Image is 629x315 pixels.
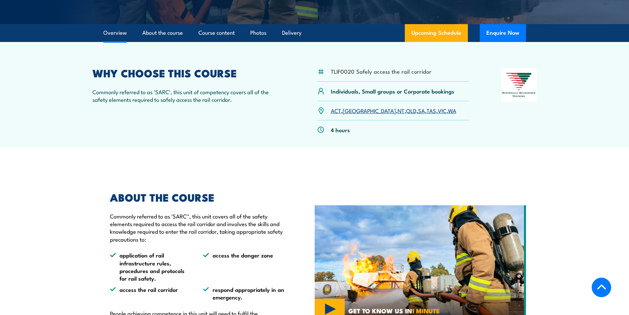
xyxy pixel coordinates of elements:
a: Delivery [282,24,301,42]
a: [GEOGRAPHIC_DATA] [343,106,396,114]
a: WA [448,106,456,114]
a: QLD [406,106,416,114]
p: , , , , , , , [331,107,456,114]
a: SA [418,106,425,114]
p: 4 hours [331,126,350,134]
a: TAS [427,106,436,114]
a: Photos [250,24,266,42]
h2: WHY CHOOSE THIS COURSE [92,68,285,77]
button: Enquire Now [480,24,526,42]
p: Individuals, Small groups or Corporate bookings [331,87,454,95]
img: Nationally Recognised Training logo. [501,68,537,102]
a: VIC [438,106,446,114]
li: respond appropriately in an emergency. [203,286,284,301]
li: access the rail corridor [110,286,191,301]
a: Course content [198,24,235,42]
h2: ABOUT THE COURSE [110,192,284,202]
a: NT [398,106,404,114]
li: TLIF0020 Safely access the rail corridor [331,67,432,75]
li: application of rail infrastructure rules, procedures and protocols for rail safety. [110,251,191,282]
a: ACT [331,106,341,114]
a: About the course [142,24,183,42]
li: access the danger zone [203,251,284,282]
a: Overview [103,24,127,42]
p: Commonly referred to as 'SARC'', this unit covers all of the safety elements required to access t... [110,212,284,243]
a: Upcoming Schedule [405,24,468,42]
p: Commonly referred to as 'SARC', this unit of competency covers all of the safety elements require... [92,88,285,103]
span: GET TO KNOW US IN [348,308,440,314]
